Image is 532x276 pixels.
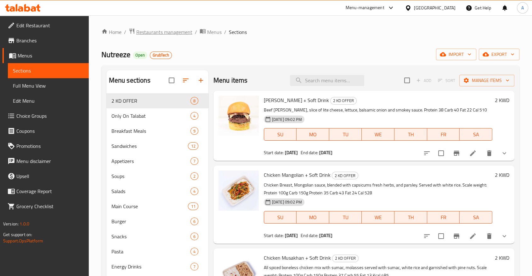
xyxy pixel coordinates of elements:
b: [DATE] [319,149,332,157]
div: Appetizers7 [106,154,208,169]
span: 7 [191,264,198,270]
button: TH [394,128,427,141]
li: / [195,28,197,36]
button: WE [362,128,394,141]
span: export [484,51,514,58]
span: 4 [191,113,198,119]
span: WE [364,130,392,139]
span: SA [462,130,490,139]
span: 8 [191,98,198,104]
a: Coupons [3,123,89,138]
span: Select to update [434,147,448,160]
div: 2 KD OFFER [330,97,357,105]
div: 2 KD OFFER [332,172,358,179]
h6: 2 KWD [495,170,509,179]
div: items [190,112,198,120]
a: Home [101,28,122,36]
div: [GEOGRAPHIC_DATA] [414,4,456,11]
span: TU [332,130,359,139]
button: Manage items [459,75,514,86]
span: 6 [191,234,198,240]
span: Select section [400,74,414,87]
div: items [190,218,198,225]
button: delete [482,146,497,161]
div: Sandwiches12 [106,138,208,154]
div: 2 KD OFFER [332,255,359,262]
span: Main Course [111,203,188,210]
span: TU [332,213,359,222]
div: Burger6 [106,214,208,229]
span: Edit Menu [13,97,84,105]
a: Edit menu item [469,232,477,240]
span: 7 [191,158,198,164]
span: GrubTech [150,52,172,58]
span: Coupons [16,127,84,135]
div: items [190,172,198,180]
span: Chicken Mangolian + Soft Drink [264,170,331,180]
a: Support.OpsPlatform [3,237,43,245]
span: Nutreeze [101,47,130,62]
h6: 2 KWD [495,96,509,105]
p: Beef [PERSON_NAME], slice of lite cheese, lettuce, balsamic onion and smokey sauce. Protein 38 Ca... [264,106,492,114]
a: Full Menu View [8,78,89,93]
div: items [190,263,198,270]
span: 2 KD OFFER [111,97,190,105]
button: SU [264,211,297,224]
button: sort-choices [419,146,434,161]
li: / [224,28,226,36]
span: 2 [191,173,198,179]
button: SA [460,128,492,141]
span: Start date: [264,231,284,240]
h2: Menu items [213,76,248,85]
span: Appetizers [111,157,190,165]
button: SU [264,128,297,141]
span: Menus [18,52,84,59]
button: Branch-specific-item [449,229,464,244]
span: TH [397,130,425,139]
span: Pasta [111,248,190,255]
button: FR [427,211,460,224]
div: Burger [111,218,190,225]
a: Menus [200,28,222,36]
span: Branches [16,37,84,44]
span: MO [299,213,327,222]
svg: Show Choices [501,232,508,240]
span: 6 [191,219,198,225]
button: export [479,49,519,60]
span: Select to update [434,230,448,243]
div: Snacks [111,233,190,240]
span: Full Menu View [13,82,84,89]
span: Restaurants management [136,28,192,36]
div: 2 KD OFFER8 [106,93,208,108]
a: Edit Menu [8,93,89,108]
div: items [190,97,198,105]
button: SA [460,211,492,224]
button: sort-choices [419,229,434,244]
span: A [521,4,524,11]
button: Branch-specific-item [449,146,464,161]
span: Salads [111,187,190,195]
div: Pasta4 [106,244,208,259]
button: MO [297,128,329,141]
div: items [190,157,198,165]
button: TU [329,128,362,141]
a: Promotions [3,138,89,154]
div: items [190,233,198,240]
div: Sandwiches [111,142,188,150]
span: Sections [229,28,247,36]
svg: Show Choices [501,149,508,157]
a: Sections [8,63,89,78]
span: Edit Restaurant [16,22,84,29]
button: delete [482,229,497,244]
div: Salads4 [106,184,208,199]
button: FR [427,128,460,141]
b: [DATE] [319,231,332,240]
div: Energy Drinks [111,263,190,270]
span: Upsell [16,172,84,180]
button: WE [362,211,394,224]
span: import [441,51,471,58]
button: show more [497,146,512,161]
span: Version: [3,220,19,228]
